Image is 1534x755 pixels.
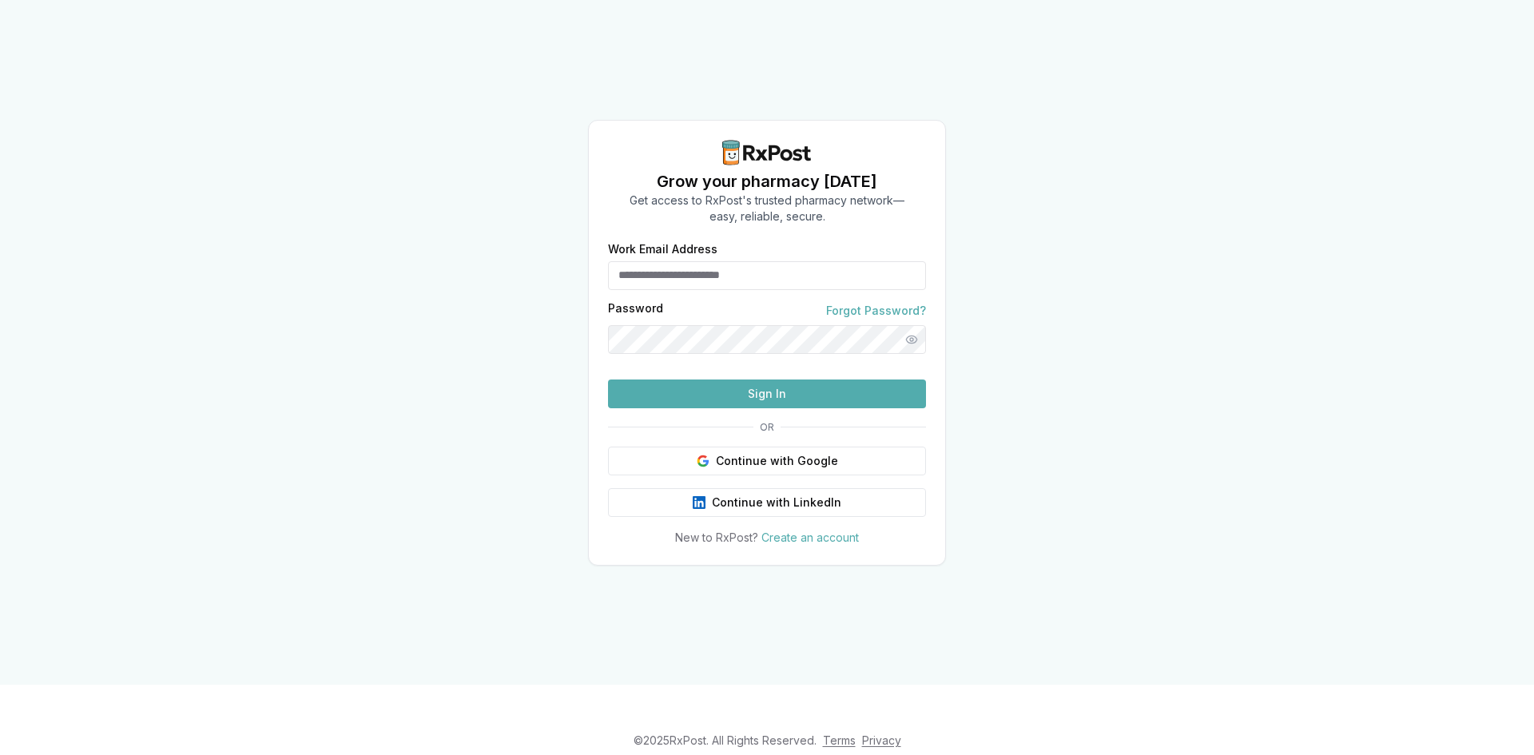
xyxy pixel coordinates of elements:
img: RxPost Logo [716,140,818,165]
h1: Grow your pharmacy [DATE] [630,170,904,193]
button: Sign In [608,379,926,408]
a: Terms [823,733,856,747]
img: LinkedIn [693,496,705,509]
button: Continue with LinkedIn [608,488,926,517]
img: Google [697,455,709,467]
span: New to RxPost? [675,530,758,544]
label: Work Email Address [608,244,926,255]
span: OR [753,421,781,434]
button: Continue with Google [608,447,926,475]
a: Create an account [761,530,859,544]
a: Privacy [862,733,901,747]
button: Show password [897,325,926,354]
label: Password [608,303,663,319]
p: Get access to RxPost's trusted pharmacy network— easy, reliable, secure. [630,193,904,225]
a: Forgot Password? [826,303,926,319]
